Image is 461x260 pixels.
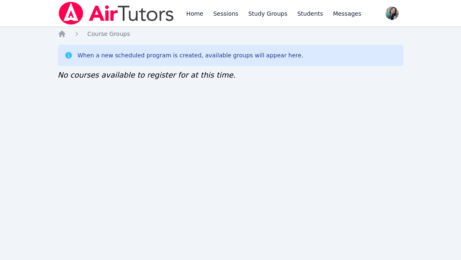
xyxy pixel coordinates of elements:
span: Course Groups [88,31,130,37]
img: Air Tutors [58,2,175,25]
a: Course Groups [88,30,130,38]
span: No courses available to register for at this time. [58,71,236,79]
span: Messages [333,9,361,18]
div: When a new scheduled program is created, available groups will appear here. [78,51,304,59]
nav: Breadcrumb [58,30,404,38]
